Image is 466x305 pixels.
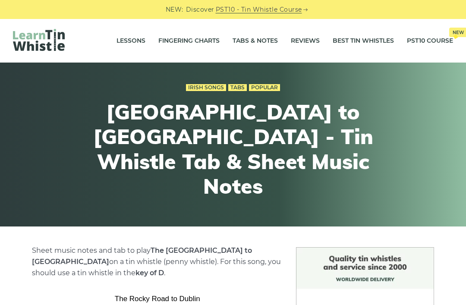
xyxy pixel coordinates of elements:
a: Irish Songs [186,84,226,91]
a: PST10 CourseNew [407,30,453,52]
a: Tabs [228,84,247,91]
a: Popular [249,84,280,91]
strong: key of D [135,269,164,277]
a: Tabs & Notes [233,30,278,52]
h1: [GEOGRAPHIC_DATA] to [GEOGRAPHIC_DATA] - Tin Whistle Tab & Sheet Music Notes [74,100,392,199]
p: Sheet music notes and tab to play on a tin whistle (penny whistle). For this song, you should use... [32,245,283,279]
a: Lessons [116,30,145,52]
img: LearnTinWhistle.com [13,29,65,51]
a: Fingering Charts [158,30,220,52]
a: Reviews [291,30,320,52]
a: Best Tin Whistles [333,30,394,52]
